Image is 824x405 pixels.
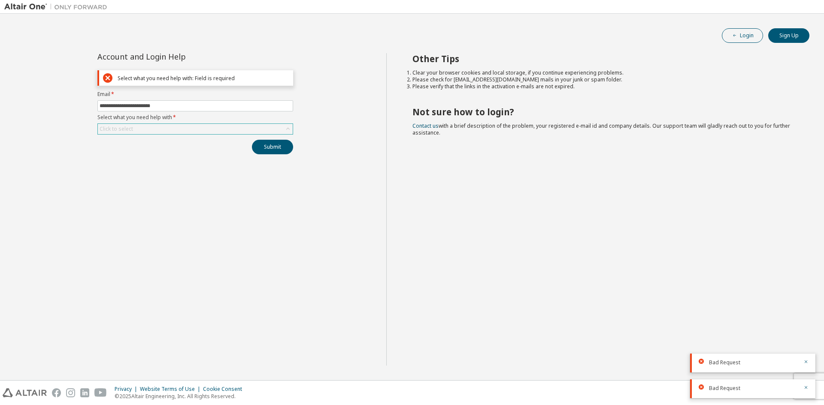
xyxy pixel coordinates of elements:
[140,386,203,393] div: Website Terms of Use
[412,83,794,90] li: Please verify that the links in the activation e-mails are not expired.
[94,388,107,397] img: youtube.svg
[97,91,293,98] label: Email
[412,106,794,117] h2: Not sure how to login?
[412,69,794,76] li: Clear your browser cookies and local storage, if you continue experiencing problems.
[118,75,289,81] div: Select what you need help with: Field is required
[97,53,254,60] div: Account and Login Help
[252,140,293,154] button: Submit
[115,386,140,393] div: Privacy
[768,28,809,43] button: Sign Up
[722,28,763,43] button: Login
[80,388,89,397] img: linkedin.svg
[3,388,47,397] img: altair_logo.svg
[203,386,247,393] div: Cookie Consent
[100,126,133,132] div: Click to select
[412,122,790,136] span: with a brief description of the problem, your registered e-mail id and company details. Our suppo...
[4,3,112,11] img: Altair One
[412,76,794,83] li: Please check for [EMAIL_ADDRESS][DOMAIN_NAME] mails in your junk or spam folder.
[412,122,439,129] a: Contact us
[709,359,740,366] span: Bad Request
[98,124,293,134] div: Click to select
[52,388,61,397] img: facebook.svg
[412,53,794,64] h2: Other Tips
[66,388,75,397] img: instagram.svg
[709,385,740,392] span: Bad Request
[115,393,247,400] p: © 2025 Altair Engineering, Inc. All Rights Reserved.
[97,114,293,121] label: Select what you need help with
